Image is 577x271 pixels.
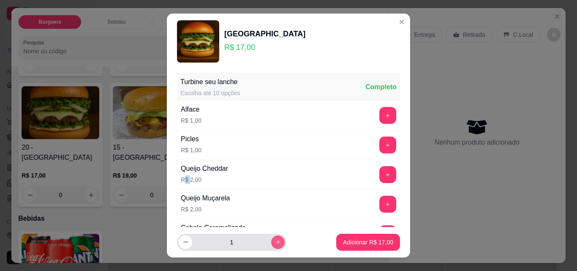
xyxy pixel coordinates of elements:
button: add [379,137,396,153]
button: add [379,196,396,213]
p: R$ 1,00 [181,116,201,125]
img: product-image [177,20,219,63]
button: add [379,166,396,183]
div: Escolha até 10 opções [180,89,240,97]
button: add [379,107,396,124]
div: Cebola Caramelizada [181,223,246,233]
div: Completo [365,82,397,92]
div: [GEOGRAPHIC_DATA] [224,28,305,40]
p: R$ 2,00 [181,205,230,214]
p: R$ 17,00 [224,41,305,53]
p: R$ 1,00 [181,146,201,154]
div: Turbine seu lanche [180,77,240,87]
button: Close [395,15,408,29]
div: Alface [181,104,201,115]
button: add [379,225,396,242]
p: Adicionar R$ 17,00 [343,238,393,246]
div: Queijo Cheddar [181,164,228,174]
button: increase-product-quantity [271,235,285,249]
p: R$ 2,00 [181,175,228,184]
button: decrease-product-quantity [179,235,192,249]
div: Queijo Muçarela [181,193,230,203]
button: Adicionar R$ 17,00 [336,234,400,251]
div: Picles [181,134,201,144]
